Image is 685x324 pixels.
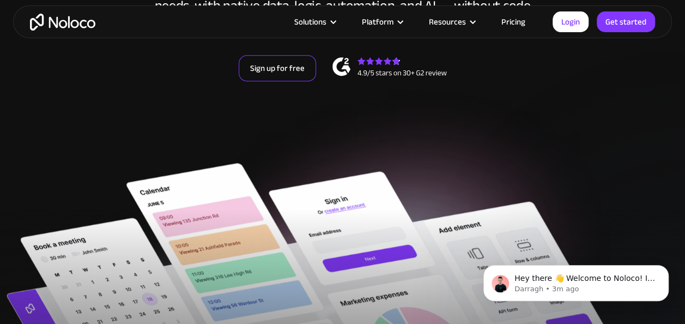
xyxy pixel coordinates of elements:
a: home [30,14,95,31]
div: Resources [415,15,488,29]
a: Sign up for free [239,55,316,81]
div: Solutions [294,15,326,29]
div: Solutions [281,15,348,29]
a: Get started [597,11,655,32]
a: Pricing [488,15,539,29]
iframe: Intercom notifications message [467,242,685,319]
div: Platform [348,15,415,29]
div: Platform [362,15,393,29]
div: Resources [429,15,466,29]
a: Login [553,11,589,32]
